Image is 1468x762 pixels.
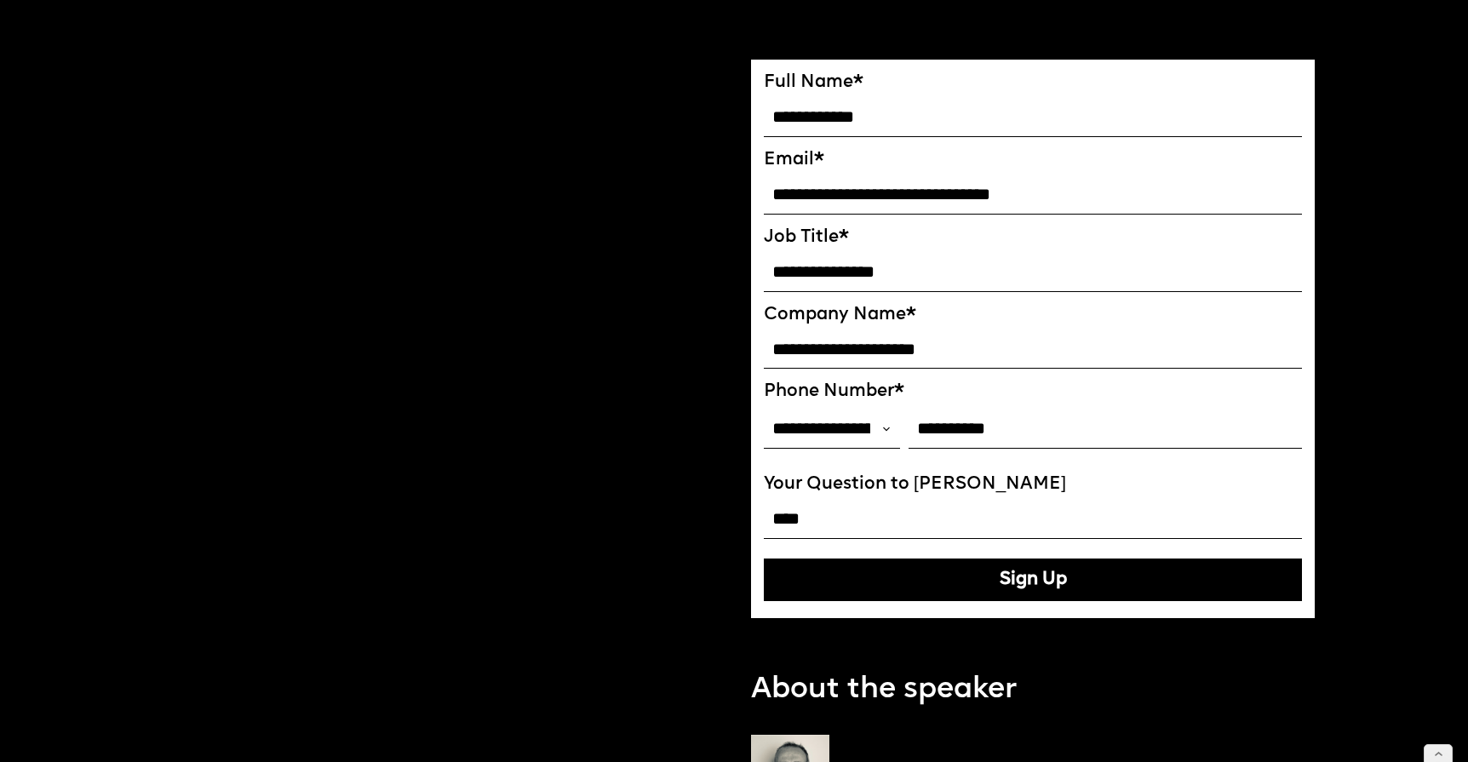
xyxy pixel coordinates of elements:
label: Job Title [764,227,1302,249]
button: Sign Up [764,559,1302,601]
label: Email [764,150,1302,171]
label: Your Question to [PERSON_NAME] [764,474,1302,496]
label: Full Name [764,72,1302,94]
label: Company Name [764,305,1302,326]
p: About the speaker [751,670,1017,711]
label: Phone Number [764,381,1302,403]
